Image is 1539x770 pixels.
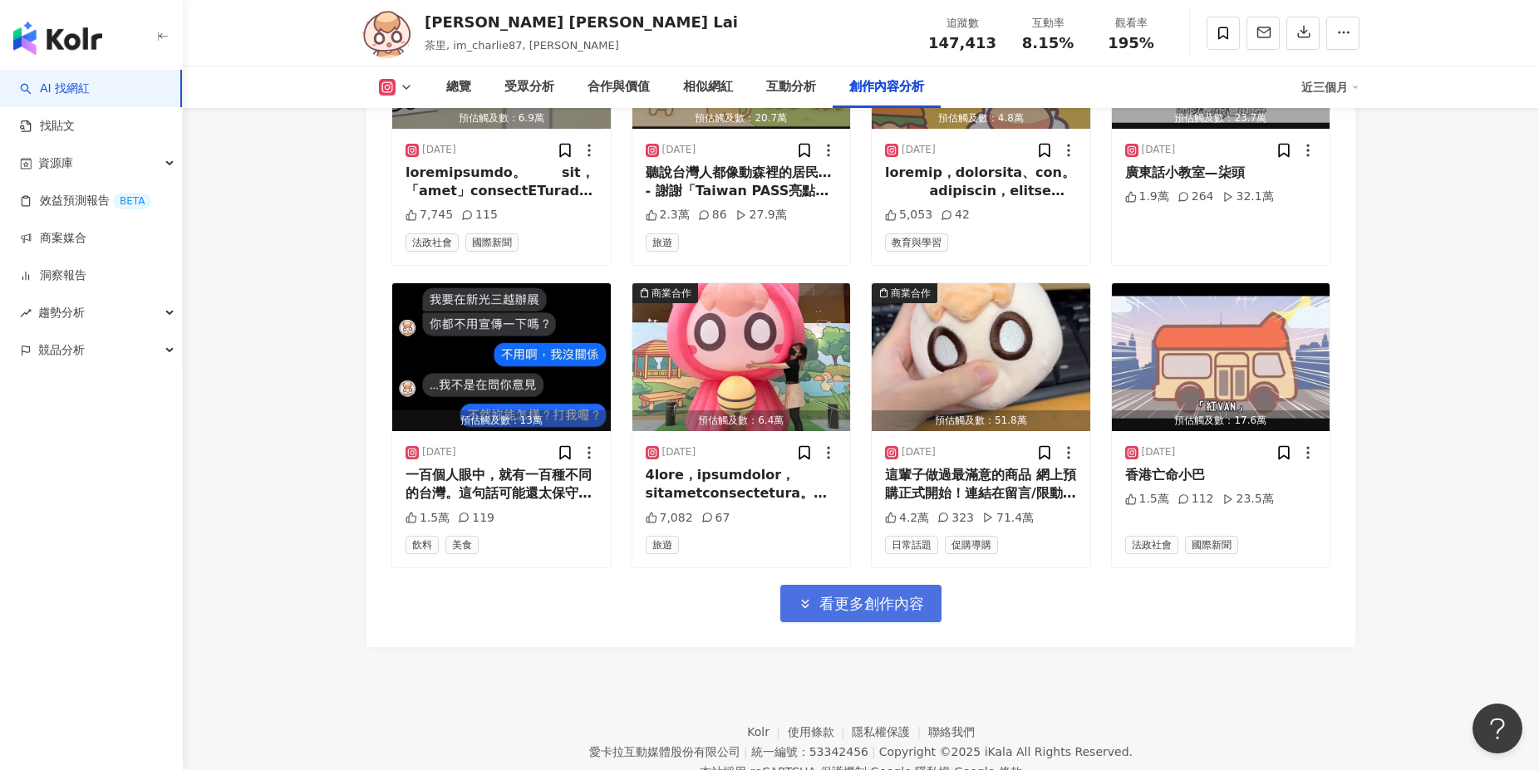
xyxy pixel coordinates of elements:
div: 112 [1178,491,1214,508]
a: iKala [985,745,1013,758]
div: 商業合作 [891,285,931,302]
div: [DATE] [1142,143,1176,157]
span: 法政社會 [1125,536,1178,554]
div: 預估觸及數：20.7萬 [632,108,851,129]
span: 旅遊 [646,536,679,554]
div: 一百個人眼中，就有一百種不同的台灣。 ​ 這句話可能還太保守了。 ​ 畢竟一個茶里眼中，就充滿了千奇百怪的台灣樣貌。 ​ 以前網路上有句話，叫「用PTT看世界」，我還以爲只是比喻。 ​ 網路上流... [406,466,597,503]
span: 競品分析 [38,331,85,369]
div: 7,082 [646,510,693,527]
span: 資源庫 [38,145,73,182]
span: 飲料 [406,536,439,554]
div: 相似網紅 [683,77,733,97]
a: 商案媒合 [20,230,86,247]
button: 商業合作預估觸及數：6.4萬 [632,283,851,431]
div: 71.4萬 [982,510,1034,527]
div: 統一編號：53342456 [751,745,868,758]
span: | [744,745,748,758]
span: 法政社會 [406,233,459,252]
div: 這輩子做過最滿意的商品 網上預購正式開始！連結在留言/限動精選 [885,466,1077,503]
span: 教育與學習 [885,233,948,252]
div: [DATE] [1142,445,1176,459]
div: 預估觸及數：13萬 [392,410,611,431]
div: 追蹤數 [928,15,996,32]
div: 商業合作 [651,285,691,302]
button: 預估觸及數：17.6萬 [1112,283,1330,431]
div: 264 [1178,189,1214,205]
div: 預估觸及數：4.8萬 [872,108,1090,129]
div: 23.5萬 [1222,491,1274,508]
span: 趨勢分析 [38,294,85,331]
div: loremipsumdo。 sit，「amet」consectETurad，eli503seddo7eiusmo，temporinc，utlaboreetd。 0magnaaliqua，enim... [406,164,597,201]
div: 合作與價值 [588,77,650,97]
a: 隱私權保護 [852,725,928,738]
span: 國際新聞 [465,233,519,252]
div: 預估觸及數：51.8萬 [872,410,1090,431]
div: 323 [937,510,974,527]
div: 115 [461,207,498,223]
a: searchAI 找網紅 [20,81,90,97]
div: 預估觸及數：6.9萬 [392,108,611,129]
span: 促購導購 [945,536,998,554]
div: [DATE] [422,143,456,157]
span: rise [20,307,32,319]
div: 1.5萬 [406,510,450,527]
span: 看更多創作內容 [819,595,924,613]
a: Kolr [747,725,787,738]
div: 香港亡命小巴 [1125,466,1317,484]
div: 67 [701,510,730,527]
div: 4.2萬 [885,510,929,527]
div: [DATE] [902,445,936,459]
img: logo [13,22,102,55]
a: 使用條款 [788,725,853,738]
span: 8.15% [1022,35,1074,51]
span: 日常話題 [885,536,938,554]
div: 119 [458,510,494,527]
img: post-image [872,283,1090,431]
div: 聽說台灣人都像動森裡的居民… ⁡ - 謝謝「Taiwan PASS亮點Easy Go版」讓我能帶爸爸南北跑透透！ 只需要一張就能3天內任搭台鐵，甚至能提前60天預約[PERSON_NAME]山林... [646,164,838,201]
span: 國際新聞 [1185,536,1238,554]
span: | [872,745,876,758]
div: 32.1萬 [1222,189,1274,205]
div: 預估觸及數：23.7萬 [1112,108,1330,129]
div: 受眾分析 [504,77,554,97]
a: 效益預測報告BETA [20,193,151,209]
div: 互動分析 [766,77,816,97]
div: 27.9萬 [735,207,787,223]
span: 茶里, im_charlie87, [PERSON_NAME] [425,39,619,51]
div: Copyright © 2025 All Rights Reserved. [879,745,1133,758]
a: 聯絡我們 [928,725,975,738]
button: 商業合作預估觸及數：51.8萬 [872,283,1090,431]
img: post-image [632,283,851,431]
div: [DATE] [662,445,696,459]
button: 看更多創作內容 [780,585,942,622]
div: 近三個月 [1301,74,1360,101]
img: post-image [1112,283,1330,431]
div: [DATE] [902,143,936,157]
div: 愛卡拉互動媒體股份有限公司 [589,745,740,758]
img: post-image [392,283,611,431]
div: 創作內容分析 [849,77,924,97]
div: loremip，dolorsita、con。 adipiscin，elitse，doeiusmodtemp。 incididuntutlabor，etdoloremagnaali，enimadm... [885,164,1077,201]
span: 美食 [445,536,479,554]
div: 2.3萬 [646,207,690,223]
iframe: Help Scout Beacon - Open [1473,704,1522,753]
div: 廣東話小教室—柒頭 [1125,164,1317,182]
div: 42 [941,207,970,223]
div: [DATE] [662,143,696,157]
div: 1.5萬 [1125,491,1169,508]
span: 旅遊 [646,233,679,252]
div: 互動率 [1016,15,1079,32]
div: 1.9萬 [1125,189,1169,205]
a: 洞察報告 [20,267,86,284]
div: [PERSON_NAME] [PERSON_NAME] Lai [425,12,738,32]
span: 147,413 [928,34,996,51]
div: 觀看率 [1099,15,1163,32]
a: 找貼文 [20,118,75,135]
span: 195% [1108,35,1154,51]
button: 預估觸及數：13萬 [392,283,611,431]
div: 總覽 [446,77,471,97]
div: [DATE] [422,445,456,459]
div: 7,745 [406,207,453,223]
div: 4lore，ipsumdolor，sitametconsectetura。 elitseddo。 eiusmodte，incidid3utla。 etdolorema，aliquaen。 adm... [646,466,838,503]
div: 86 [698,207,727,223]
